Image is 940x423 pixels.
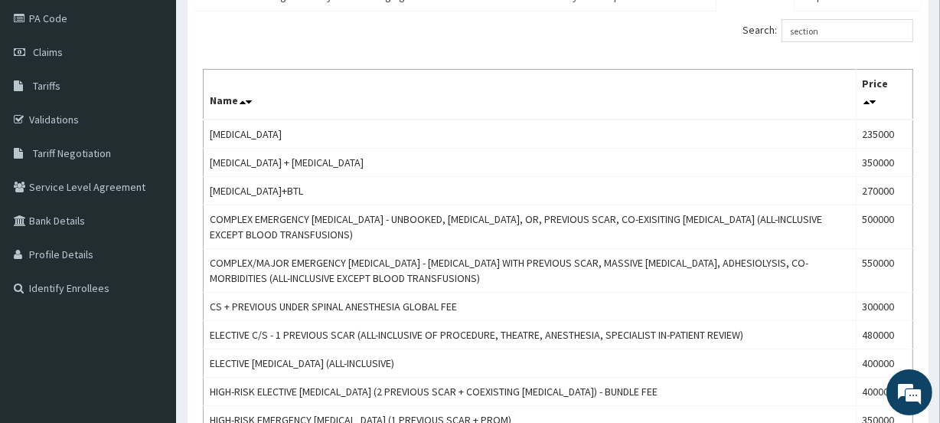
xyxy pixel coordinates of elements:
[856,120,913,149] td: 235000
[856,249,913,293] td: 550000
[204,149,857,177] td: [MEDICAL_DATA] + [MEDICAL_DATA]
[782,19,913,42] input: Search:
[204,293,857,321] td: CS + PREVIOUS UNDER SPINAL ANESTHESIA GLOBAL FEE
[856,293,913,321] td: 300000
[856,321,913,349] td: 480000
[856,378,913,406] td: 400000
[856,205,913,249] td: 500000
[80,86,257,106] div: Chat with us now
[856,149,913,177] td: 350000
[743,19,913,42] label: Search:
[89,119,211,274] span: We're online!
[856,70,913,120] th: Price
[856,349,913,378] td: 400000
[251,8,288,44] div: Minimize live chat window
[204,205,857,249] td: COMPLEX EMERGENCY [MEDICAL_DATA] - UNBOOKED, [MEDICAL_DATA], OR, PREVIOUS SCAR, CO-EXISITING [MED...
[204,378,857,406] td: HIGH-RISK ELECTIVE [MEDICAL_DATA] (2 PREVIOUS SCAR + COEXISTING [MEDICAL_DATA]) - BUNDLE FEE
[204,177,857,205] td: [MEDICAL_DATA]+BTL
[204,120,857,149] td: [MEDICAL_DATA]
[8,270,292,323] textarea: Type your message and hit 'Enter'
[204,70,857,120] th: Name
[33,45,63,59] span: Claims
[204,321,857,349] td: ELECTIVE C/S - 1 PREVIOUS SCAR (ALL-INCLUSIVE OF PROCEDURE, THEATRE, ANESTHESIA, SPECIALIST IN-PA...
[33,146,111,160] span: Tariff Negotiation
[33,79,60,93] span: Tariffs
[28,77,62,115] img: d_794563401_company_1708531726252_794563401
[856,177,913,205] td: 270000
[204,349,857,378] td: ELECTIVE [MEDICAL_DATA] (ALL-INCLUSIVE)
[204,249,857,293] td: COMPLEX/MAJOR EMERGENCY [MEDICAL_DATA] - [MEDICAL_DATA] WITH PREVIOUS SCAR, MASSIVE [MEDICAL_DATA...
